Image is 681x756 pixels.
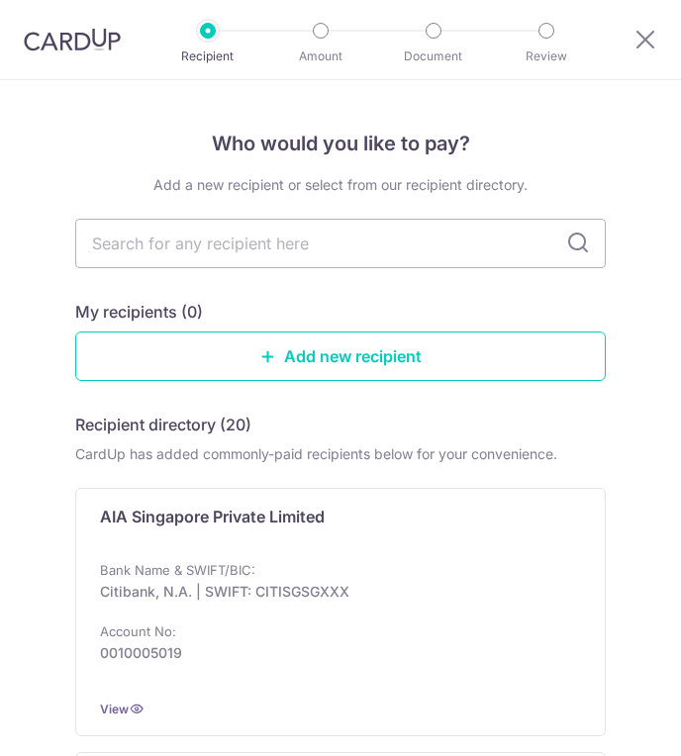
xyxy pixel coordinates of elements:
[100,582,569,602] p: Citibank, N.A. | SWIFT: CITISGSGXXX
[281,47,360,66] p: Amount
[75,175,606,195] div: Add a new recipient or select from our recipient directory.
[75,300,203,324] h5: My recipients (0)
[75,128,606,159] h4: Who would you like to pay?
[100,562,255,578] p: Bank Name & SWIFT/BIC:
[100,702,129,716] a: View
[75,444,606,464] div: CardUp has added commonly-paid recipients below for your convenience.
[75,219,606,268] input: Search for any recipient here
[507,47,586,66] p: Review
[100,623,176,639] p: Account No:
[75,413,251,436] h5: Recipient directory (20)
[24,28,121,51] img: CardUp
[394,47,473,66] p: Document
[75,331,606,381] a: Add new recipient
[100,505,325,528] p: AIA Singapore Private Limited
[100,643,569,663] p: 0010005019
[168,47,247,66] p: Recipient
